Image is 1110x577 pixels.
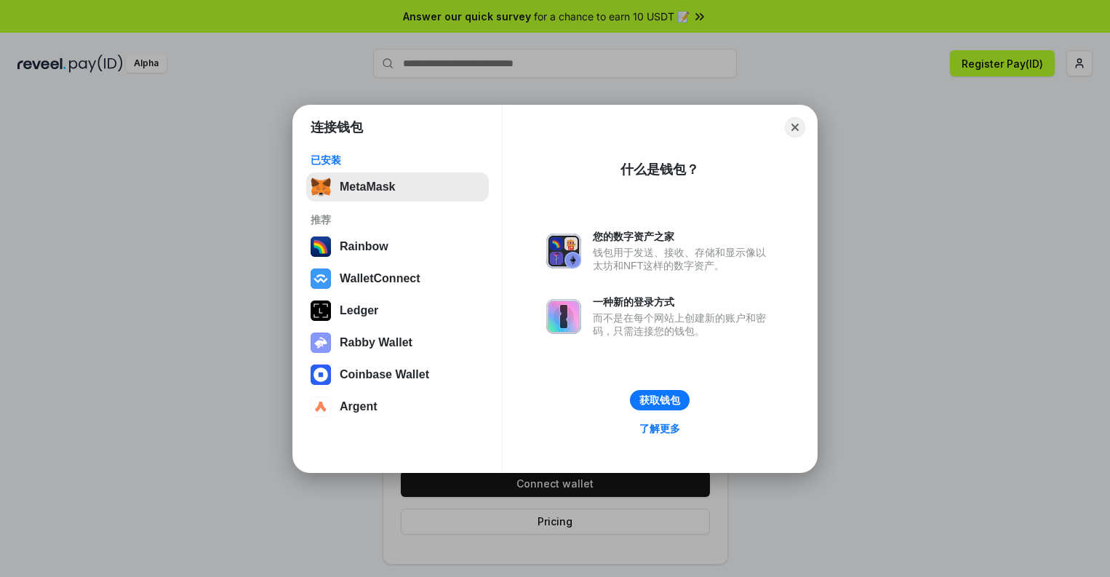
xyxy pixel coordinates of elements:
div: WalletConnect [340,272,420,285]
a: 了解更多 [631,419,689,438]
button: Rabby Wallet [306,328,489,357]
img: svg+xml,%3Csvg%20fill%3D%22none%22%20height%3D%2233%22%20viewBox%3D%220%200%2035%2033%22%20width%... [311,177,331,197]
div: MetaMask [340,180,395,194]
div: 了解更多 [639,422,680,435]
img: svg+xml,%3Csvg%20xmlns%3D%22http%3A%2F%2Fwww.w3.org%2F2000%2Fsvg%22%20fill%3D%22none%22%20viewBox... [546,299,581,334]
div: 已安装 [311,154,484,167]
div: 获取钱包 [639,394,680,407]
img: svg+xml,%3Csvg%20width%3D%22120%22%20height%3D%22120%22%20viewBox%3D%220%200%20120%20120%22%20fil... [311,236,331,257]
div: 什么是钱包？ [620,161,699,178]
button: Close [785,117,805,138]
div: 推荐 [311,213,484,226]
div: Ledger [340,304,378,317]
img: svg+xml,%3Csvg%20xmlns%3D%22http%3A%2F%2Fwww.w3.org%2F2000%2Fsvg%22%20fill%3D%22none%22%20viewBox... [546,234,581,268]
div: Argent [340,400,378,413]
button: Argent [306,392,489,421]
div: 而不是在每个网站上创建新的账户和密码，只需连接您的钱包。 [593,311,773,338]
img: svg+xml,%3Csvg%20xmlns%3D%22http%3A%2F%2Fwww.w3.org%2F2000%2Fsvg%22%20width%3D%2228%22%20height%3... [311,301,331,321]
button: Rainbow [306,232,489,261]
button: MetaMask [306,172,489,202]
button: Coinbase Wallet [306,360,489,389]
button: Ledger [306,296,489,325]
img: svg+xml,%3Csvg%20width%3D%2228%22%20height%3D%2228%22%20viewBox%3D%220%200%2028%2028%22%20fill%3D... [311,397,331,417]
button: 获取钱包 [630,390,690,410]
img: svg+xml,%3Csvg%20width%3D%2228%22%20height%3D%2228%22%20viewBox%3D%220%200%2028%2028%22%20fill%3D... [311,268,331,289]
div: Coinbase Wallet [340,368,429,381]
img: svg+xml,%3Csvg%20width%3D%2228%22%20height%3D%2228%22%20viewBox%3D%220%200%2028%2028%22%20fill%3D... [311,365,331,385]
h1: 连接钱包 [311,119,363,136]
div: Rabby Wallet [340,336,412,349]
button: WalletConnect [306,264,489,293]
div: 钱包用于发送、接收、存储和显示像以太坊和NFT这样的数字资产。 [593,246,773,272]
div: 一种新的登录方式 [593,295,773,309]
div: Rainbow [340,240,388,253]
div: 您的数字资产之家 [593,230,773,243]
img: svg+xml,%3Csvg%20xmlns%3D%22http%3A%2F%2Fwww.w3.org%2F2000%2Fsvg%22%20fill%3D%22none%22%20viewBox... [311,333,331,353]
